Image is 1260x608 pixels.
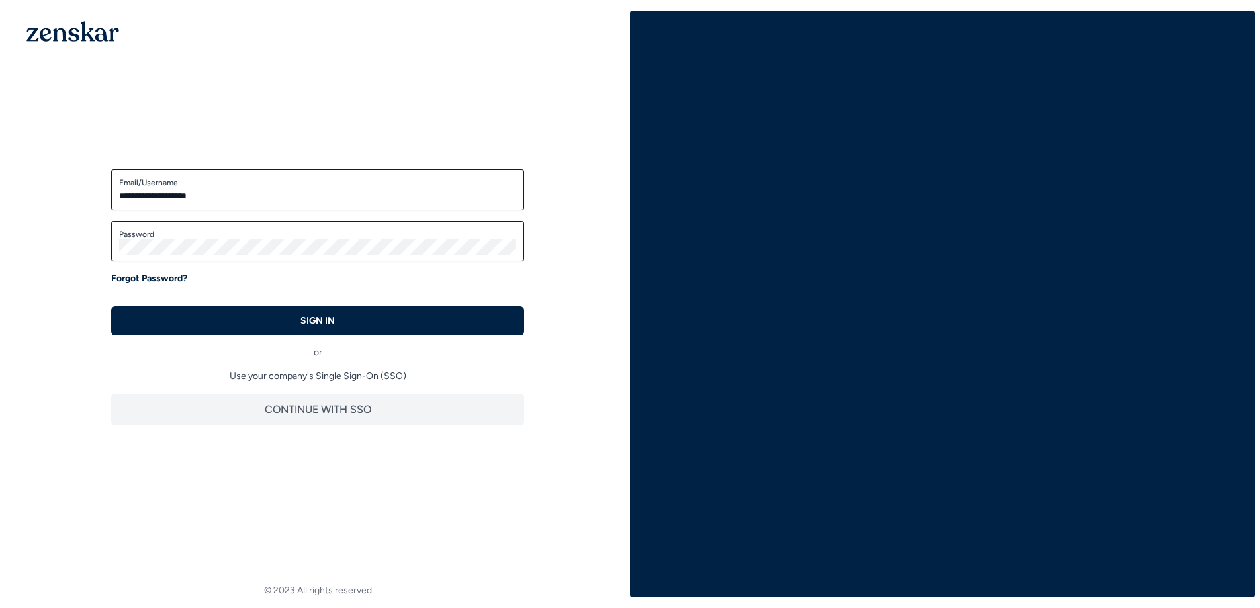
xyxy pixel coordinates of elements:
[111,306,524,335] button: SIGN IN
[111,335,524,359] div: or
[5,584,630,597] footer: © 2023 All rights reserved
[119,177,516,188] label: Email/Username
[300,314,335,327] p: SIGN IN
[111,370,524,383] p: Use your company's Single Sign-On (SSO)
[111,272,187,285] a: Forgot Password?
[111,394,524,425] button: CONTINUE WITH SSO
[119,229,516,239] label: Password
[26,21,119,42] img: 1OGAJ2xQqyY4LXKgY66KYq0eOWRCkrZdAb3gUhuVAqdWPZE9SRJmCz+oDMSn4zDLXe31Ii730ItAGKgCKgCCgCikA4Av8PJUP...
